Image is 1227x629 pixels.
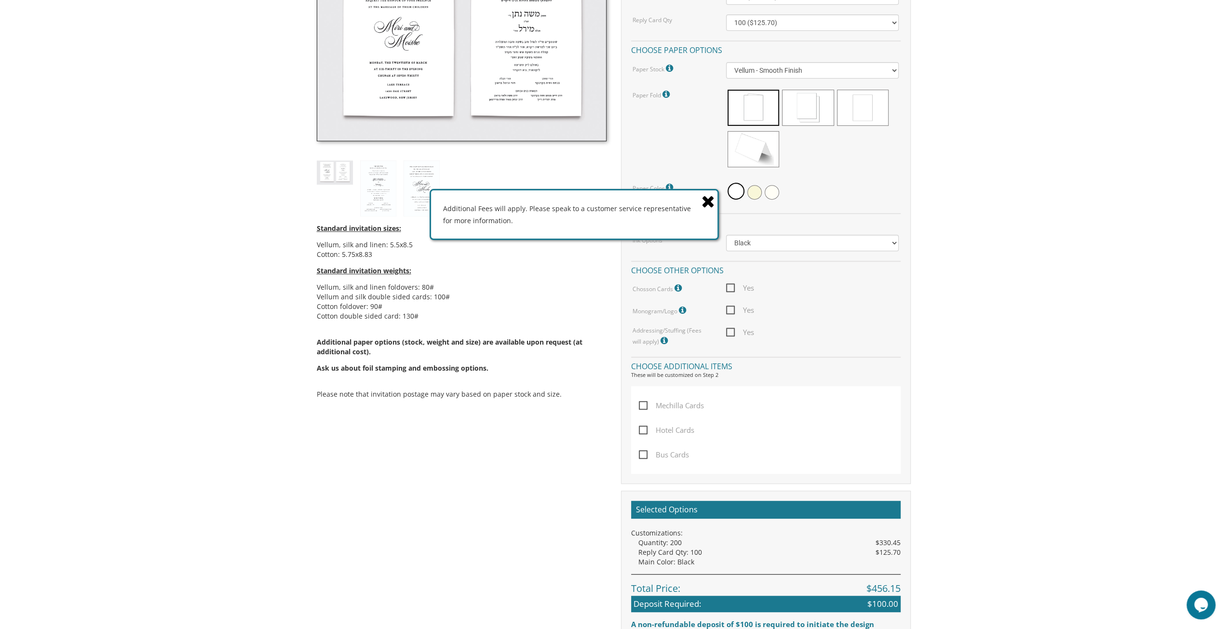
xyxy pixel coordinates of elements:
img: style1_thumb2.jpg [317,161,353,184]
li: Cotton foldover: 90# [317,302,607,311]
li: Cotton: 5.75x8.83 [317,250,607,259]
label: Chosson Cards [633,282,684,294]
span: Mechilla Cards [639,400,704,412]
span: Ask us about foil stamping and embossing options. [317,363,488,373]
div: Reply Card Qty: 100 [638,548,901,557]
div: Main Color: Black [638,557,901,567]
img: style1_eng.jpg [404,161,440,216]
div: These will be customized on Step 2 [631,371,901,379]
span: $330.45 [876,538,901,548]
label: Paper Color [633,181,675,194]
span: Yes [726,282,754,294]
li: Cotton double sided card: 130# [317,311,607,321]
span: Hotel Cards [639,424,694,436]
span: Bus Cards [639,449,689,461]
span: $125.70 [876,548,901,557]
li: Vellum, silk and linen foldovers: 80# [317,282,607,292]
label: Monogram/Logo [633,304,688,317]
img: style1_heb.jpg [360,161,396,216]
span: $100.00 [867,598,898,610]
label: Ink Options [633,236,662,244]
span: Standard invitation weights: [317,266,411,275]
h4: Choose ink options [631,213,901,230]
h2: Selected Options [631,501,901,519]
label: Addressing/Stuffing (Fees will apply) [633,326,712,347]
div: Quantity: 200 [638,538,901,548]
label: Paper Stock [633,62,675,75]
span: Yes [726,326,754,338]
span: Additional paper options (stock, weight and size) are available upon request (at additional cost). [317,337,607,373]
span: $456.15 [866,582,901,596]
span: Standard invitation sizes: [317,224,401,233]
div: Additional Fees will apply. Please speak to a customer service representative for more information. [431,190,717,239]
h4: Choose other options [631,261,901,278]
label: Paper Fold [633,88,672,101]
span: Yes [726,304,754,316]
iframe: chat widget [1187,590,1217,619]
li: Vellum and silk double sided cards: 100# [317,292,607,302]
h4: Choose paper options [631,40,901,57]
div: Please note that invitation postage may vary based on paper stock and size. [317,216,607,409]
div: Deposit Required: [631,596,901,612]
label: Reply Card Qty [633,16,672,24]
div: Customizations: [631,528,901,538]
h4: Choose additional items [631,357,901,374]
li: Vellum, silk and linen: 5.5x8.5 [317,240,607,250]
div: Total Price: [631,574,901,596]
